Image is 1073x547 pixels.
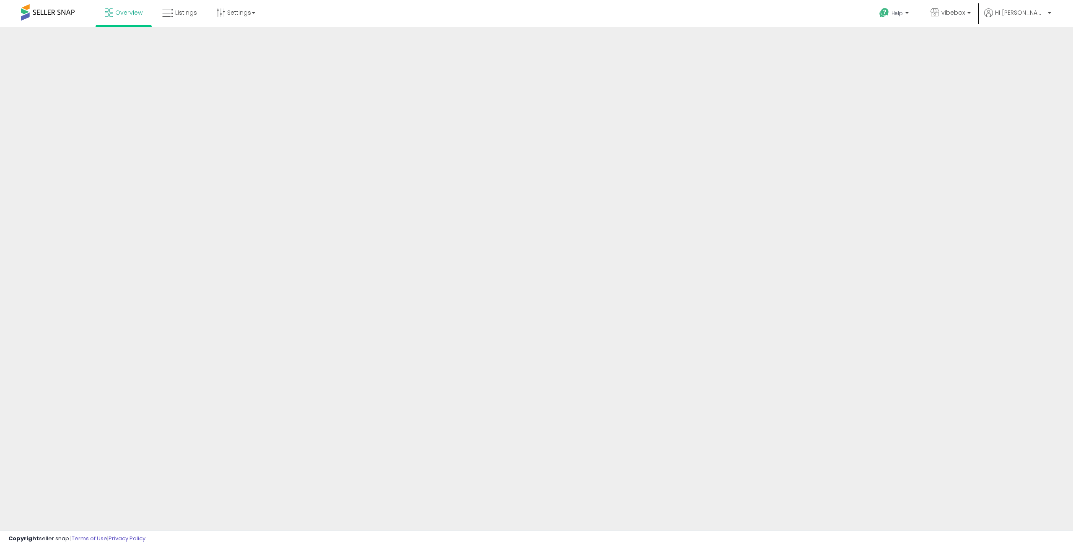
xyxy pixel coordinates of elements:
[879,8,889,18] i: Get Help
[995,8,1045,17] span: Hi [PERSON_NAME]
[984,8,1051,27] a: Hi [PERSON_NAME]
[873,1,917,27] a: Help
[175,8,197,17] span: Listings
[941,8,965,17] span: vibebox
[892,10,903,17] span: Help
[115,8,143,17] span: Overview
